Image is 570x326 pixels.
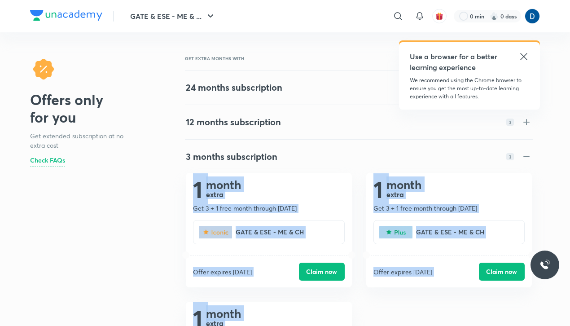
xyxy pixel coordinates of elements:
button: GATE & ESE - ME & ... [125,7,221,25]
p: Offer expires [DATE] [373,267,432,277]
img: offer [30,56,57,83]
h1: month [386,181,421,189]
h1: 1 [193,180,202,198]
img: Debasish Gouda [525,9,540,24]
p: 3 [509,119,511,125]
h1: extra [386,190,421,198]
div: 24 months subscription3 [179,71,539,104]
div: 12 months subscription3 [179,106,539,138]
div: 3 months subscription3 [179,141,539,173]
p: GET EXTRA MONTHS WITH [185,56,540,61]
p: 3 [509,154,511,159]
h2: Offers only for you [30,91,132,126]
h1: month [206,309,241,317]
p: GATE & ESE - ME & CH [236,226,304,238]
h1: extra [206,190,241,198]
img: type [199,226,232,238]
h4: 12 months subscription [186,117,281,128]
h1: 1 [373,180,383,198]
p: Check FAQs [30,155,65,165]
p: Get 3 + 1 free month through [DATE] [373,204,525,213]
button: avatar [432,9,447,23]
img: avatar [435,12,443,20]
p: Get 3 + 1 free month through [DATE] [193,204,344,213]
p: We recommend using the Chrome browser to ensure you get the most up-to-date learning experience w... [410,76,529,101]
img: Company Logo [30,10,102,21]
h1: month [206,181,241,189]
img: streak [490,12,499,21]
button: Claim now [299,263,345,281]
a: Check FAQs [30,155,65,167]
p: GATE & ESE - ME & CH [416,226,484,238]
h5: Use a browser for a better learning experience [410,51,499,73]
h4: 24 months subscription [186,82,282,93]
p: Get extended subscription at no extra cost [30,131,132,150]
h4: 3 months subscription [186,151,277,162]
button: Claim now [479,263,525,281]
img: ttu [539,260,550,270]
p: Offer expires [DATE] [193,267,252,277]
a: Company Logo [30,10,102,23]
img: type [379,226,412,238]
